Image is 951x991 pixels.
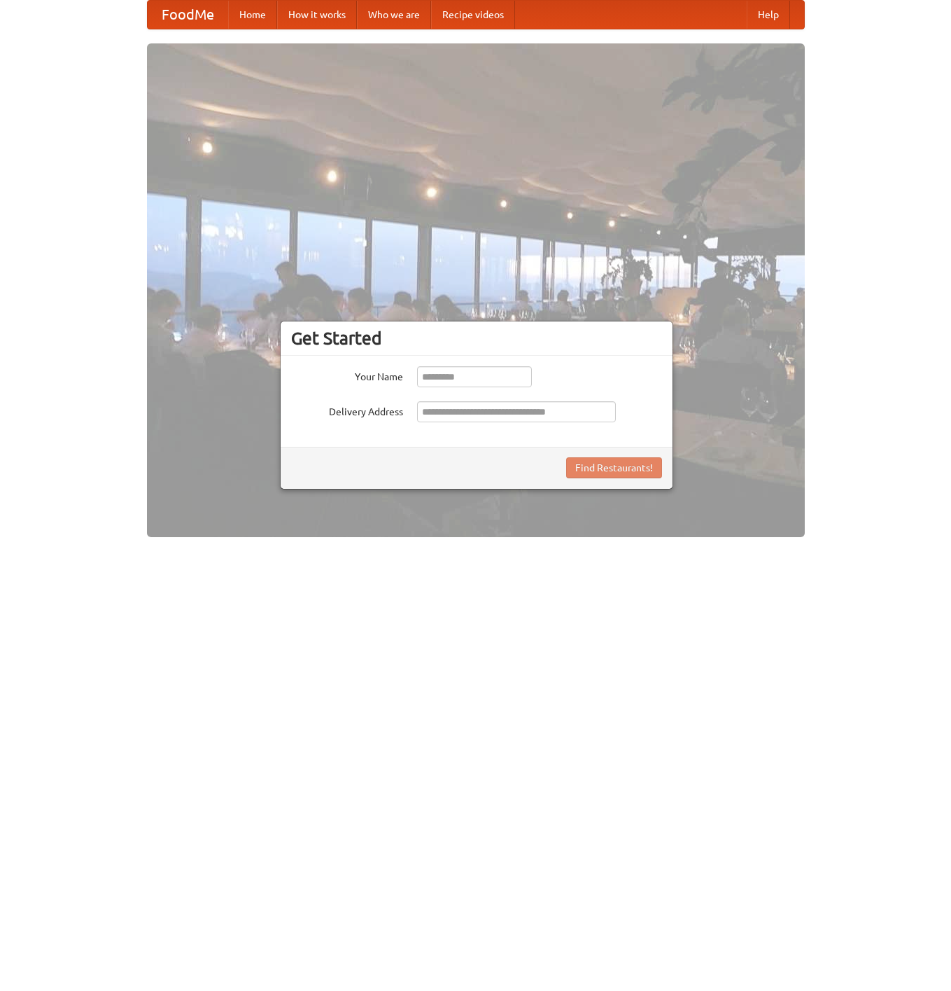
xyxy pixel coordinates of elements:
[148,1,228,29] a: FoodMe
[291,366,403,384] label: Your Name
[228,1,277,29] a: Home
[291,328,662,349] h3: Get Started
[357,1,431,29] a: Who we are
[747,1,790,29] a: Help
[277,1,357,29] a: How it works
[291,401,403,419] label: Delivery Address
[566,457,662,478] button: Find Restaurants!
[431,1,515,29] a: Recipe videos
